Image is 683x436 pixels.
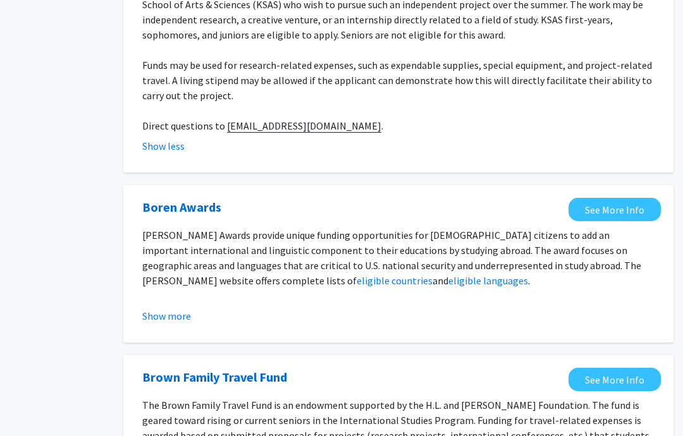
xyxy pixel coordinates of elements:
button: Show less [142,138,185,154]
a: Opens in a new tab [142,368,287,387]
a: eligible countries [357,274,433,287]
a: Opens in a new tab [569,198,661,221]
p: [PERSON_NAME] Awards provide unique funding opportunities for [DEMOGRAPHIC_DATA] citizens to add ... [142,227,655,288]
iframe: Chat [9,379,54,427]
span: Funds may be used for research-related expenses, such as expendable supplies, special equipment, ... [142,59,652,102]
a: Opens in a new tab [569,368,661,391]
span: Direct questions to . [142,119,383,133]
a: Opens in a new tab [142,198,221,217]
a: eligible languages [448,274,528,287]
button: Show more [142,308,191,324]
